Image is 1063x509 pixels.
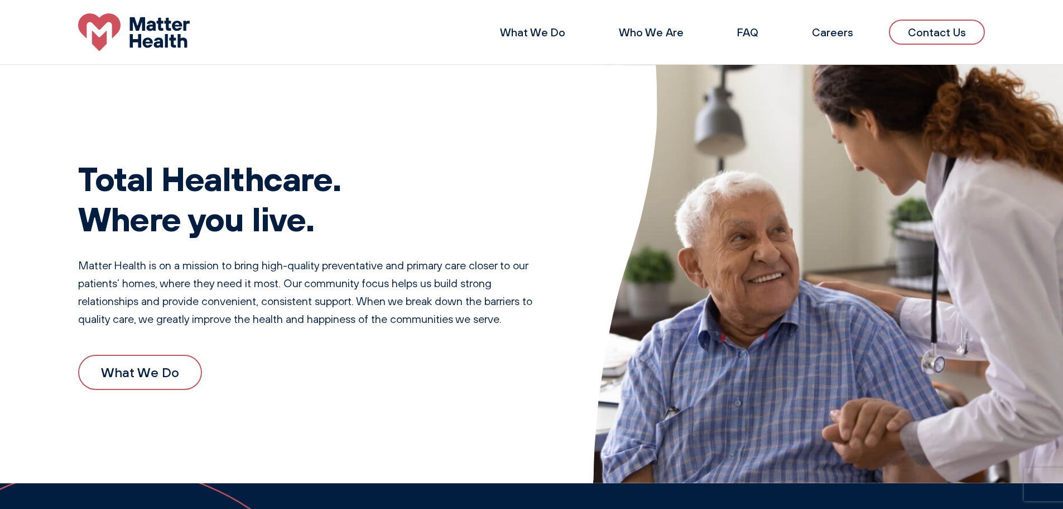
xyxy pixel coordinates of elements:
[812,25,853,39] a: Careers
[500,25,565,39] a: What We Do
[78,355,202,389] a: What We Do
[737,25,758,39] a: FAQ
[889,20,985,45] a: Contact Us
[78,158,549,239] h1: Total Healthcare. Where you live.
[78,256,549,328] p: Matter Health is on a mission to bring high-quality preventative and primary care closer to our p...
[619,25,684,39] a: Who We Are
